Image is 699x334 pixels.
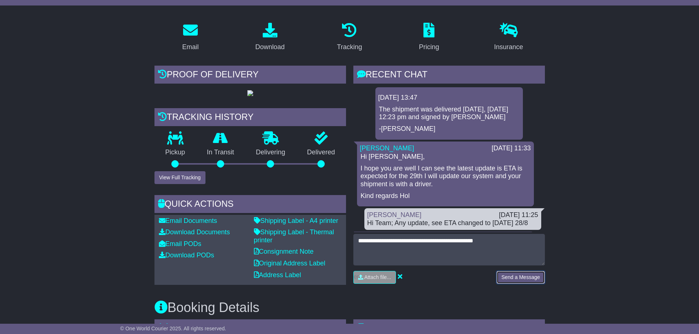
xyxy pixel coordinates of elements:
[337,42,362,52] div: Tracking
[254,260,325,267] a: Original Address Label
[154,66,346,85] div: Proof of Delivery
[378,94,520,102] div: [DATE] 13:47
[247,90,253,96] img: GetPodImage
[254,248,314,255] a: Consignment Note
[353,66,545,85] div: RECENT CHAT
[154,108,346,128] div: Tracking history
[251,20,290,55] a: Download
[154,171,205,184] button: View Full Tracking
[489,20,528,55] a: Insurance
[154,300,545,315] h3: Booking Details
[177,20,203,55] a: Email
[492,144,531,153] div: [DATE] 11:33
[254,217,338,224] a: Shipping Label - A4 printer
[332,20,367,55] a: Tracking
[367,219,538,227] div: Hi Team; Any update, see ETA changed to [DATE] 28/8
[245,148,296,157] p: Delivering
[254,271,301,279] a: Address Label
[496,271,545,284] button: Send a Message
[379,106,519,121] p: The shipment was delivered [DATE], [DATE] 12:23 pm and signed by [PERSON_NAME]
[296,148,346,157] p: Delivered
[120,326,226,331] span: © One World Courier 2025. All rights reserved.
[196,148,245,157] p: In Transit
[449,323,493,333] span: - Tail Lift
[414,20,444,55] a: Pricing
[494,42,523,52] div: Insurance
[159,252,214,259] a: Download PODs
[419,42,439,52] div: Pricing
[255,42,285,52] div: Download
[361,192,530,200] p: Kind regards Hol
[159,228,230,236] a: Download Documents
[254,228,334,244] a: Shipping Label - Thermal printer
[361,165,530,188] p: I hope you are well I can see the latest update is ETA is expected for the 29th I will update our...
[182,42,199,52] div: Email
[367,211,422,219] a: [PERSON_NAME]
[360,144,414,152] a: [PERSON_NAME]
[361,153,530,161] p: Hi [PERSON_NAME],
[154,195,346,215] div: Quick Actions
[154,148,196,157] p: Pickup
[499,211,538,219] div: [DATE] 11:25
[159,217,217,224] a: Email Documents
[159,240,201,247] a: Email PODs
[379,125,519,133] p: -[PERSON_NAME]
